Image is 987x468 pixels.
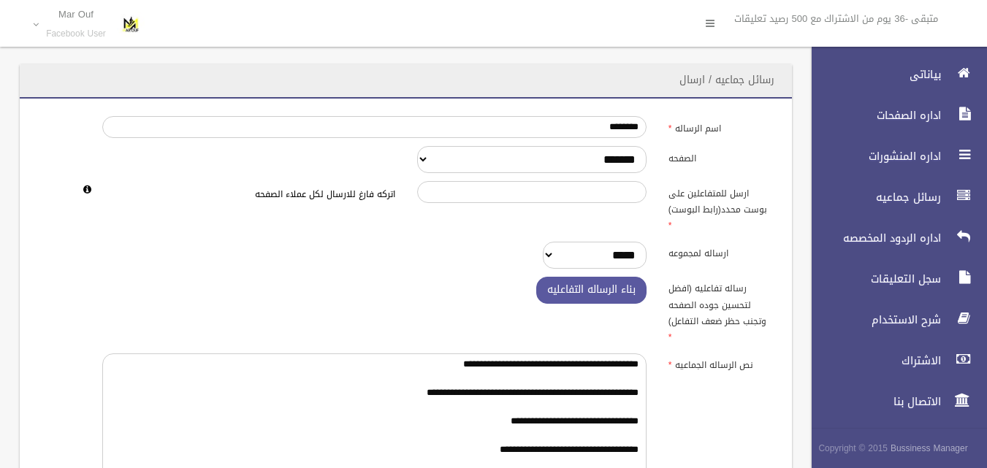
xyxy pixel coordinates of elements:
[658,242,783,262] label: ارساله لمجموعه
[658,116,783,137] label: اسم الرساله
[536,277,647,304] button: بناء الرساله التفاعليه
[799,385,987,418] a: الاتصال بنا
[46,28,106,39] small: Facebook User
[799,190,945,204] span: رسائل جماعيه
[799,149,945,164] span: اداره المنشورات
[799,140,987,172] a: اداره المنشورات
[799,353,945,368] span: الاشتراك
[799,304,987,336] a: شرح الاستخدام
[891,440,968,456] strong: Bussiness Manager
[799,272,945,286] span: سجل التعليقات
[799,58,987,91] a: بياناتى
[799,312,945,327] span: شرح الاستخدام
[46,9,106,20] p: Mar Ouf
[799,263,987,295] a: سجل التعليقات
[799,67,945,82] span: بياناتى
[662,66,792,94] header: رسائل جماعيه / ارسال
[799,108,945,123] span: اداره الصفحات
[799,222,987,254] a: اداره الردود المخصصه
[658,146,783,166] label: الصفحه
[799,181,987,213] a: رسائل جماعيه
[799,231,945,245] span: اداره الردود المخصصه
[799,99,987,131] a: اداره الصفحات
[658,277,783,345] label: رساله تفاعليه (افضل لتحسين جوده الصفحه وتجنب حظر ضعف التفاعل)
[799,345,987,377] a: الاشتراك
[658,353,783,374] label: نص الرساله الجماعيه
[102,190,395,199] h6: اتركه فارغ للارسال لكل عملاء الصفحه
[799,394,945,409] span: الاتصال بنا
[818,440,888,456] span: Copyright © 2015
[658,181,783,234] label: ارسل للمتفاعلين على بوست محدد(رابط البوست)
